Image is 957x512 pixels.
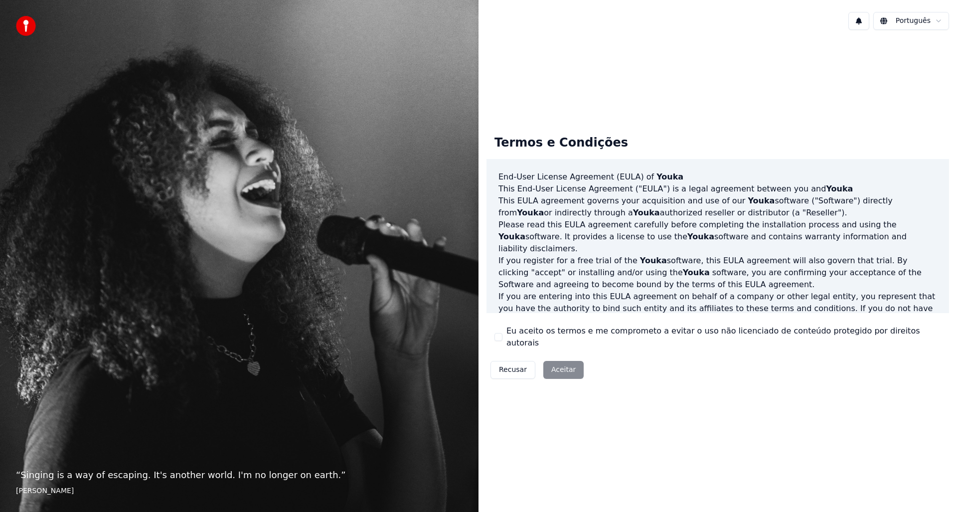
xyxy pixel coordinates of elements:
span: Youka [826,184,853,193]
div: Termos e Condições [486,127,636,159]
span: Youka [633,208,660,217]
p: This End-User License Agreement ("EULA") is a legal agreement between you and [498,183,937,195]
span: Youka [748,196,775,205]
span: Youka [498,232,525,241]
span: Youka [687,232,714,241]
img: youka [16,16,36,36]
span: Youka [683,268,710,277]
span: Youka [640,256,667,265]
span: Youka [656,172,683,181]
p: Please read this EULA agreement carefully before completing the installation process and using th... [498,219,937,255]
p: If you register for a free trial of the software, this EULA agreement will also govern that trial... [498,255,937,291]
button: Recusar [490,361,535,379]
h3: End-User License Agreement (EULA) of [498,171,937,183]
label: Eu aceito os termos e me comprometo a evitar o uso não licenciado de conteúdo protegido por direi... [506,325,941,349]
p: “ Singing is a way of escaping. It's another world. I'm no longer on earth. ” [16,468,463,482]
p: This EULA agreement governs your acquisition and use of our software ("Software") directly from o... [498,195,937,219]
footer: [PERSON_NAME] [16,486,463,496]
span: Youka [517,208,544,217]
p: If you are entering into this EULA agreement on behalf of a company or other legal entity, you re... [498,291,937,339]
